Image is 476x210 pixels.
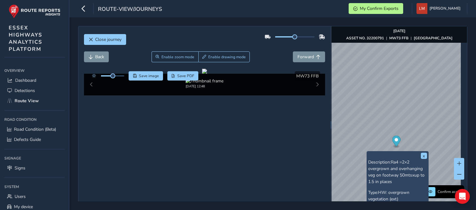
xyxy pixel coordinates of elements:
div: Open Intercom Messenger [455,189,470,204]
span: [PERSON_NAME] [430,3,461,14]
span: Enable zoom mode [161,55,194,59]
button: Back [84,51,109,62]
button: Zoom [152,51,198,62]
span: ESSEX HIGHWAYS ANALYTICS PLATFORM [9,24,42,53]
a: Users [4,191,65,202]
span: MW73 FFB [296,73,319,79]
strong: [DATE] [393,28,405,33]
strong: [GEOGRAPHIC_DATA] [414,36,452,41]
span: route-view/journeys [98,5,162,14]
button: [PERSON_NAME] [416,3,463,14]
button: My Confirm Exports [349,3,403,14]
span: Dashboard [15,77,36,83]
div: Road Condition [4,115,65,124]
span: Users [15,194,26,199]
strong: MW73 FFB [389,36,408,41]
span: HW: overgrown vegetation (ext) [368,190,409,202]
span: Route View [15,98,39,104]
button: PDF [167,71,199,81]
img: diamond-layout [416,3,427,14]
span: Enable drawing mode [208,55,246,59]
span: Save PDF [177,73,194,78]
span: Save image [139,73,159,78]
strong: ASSET NO. 32200791 [346,36,384,41]
span: Close journey [95,37,121,42]
span: Detections [15,88,35,94]
span: Ra4 =2×2 overgrown and overhanging veg on footway 50mtsxup to 1.5 in places [368,159,425,185]
img: rr logo [9,4,60,18]
button: Save [129,71,163,81]
button: x [421,153,427,159]
div: | | [346,36,452,41]
a: Defects Guide [4,134,65,145]
button: Draw [198,51,250,62]
div: [DATE] 12:48 [186,84,223,89]
a: Detections [4,85,65,96]
a: Road Condition (Beta) [4,124,65,134]
div: Signage [4,154,65,163]
div: Map marker [392,136,401,148]
span: My device [14,204,33,210]
span: Road Condition (Beta) [14,126,56,132]
span: My Confirm Exports [360,6,399,11]
a: Route View [4,96,65,106]
span: Confirm assets [438,189,462,194]
button: Close journey [84,34,126,45]
span: Back [95,54,104,60]
div: Overview [4,66,65,75]
button: Forward [293,51,325,62]
img: Thumbnail frame [186,78,223,84]
span: Defects Guide [14,137,41,142]
p: Description: [368,159,427,185]
span: Forward [297,54,314,60]
div: System [4,182,65,191]
p: Type: [368,189,427,202]
span: Signs [15,165,25,171]
a: Signs [4,163,65,173]
a: Dashboard [4,75,65,85]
